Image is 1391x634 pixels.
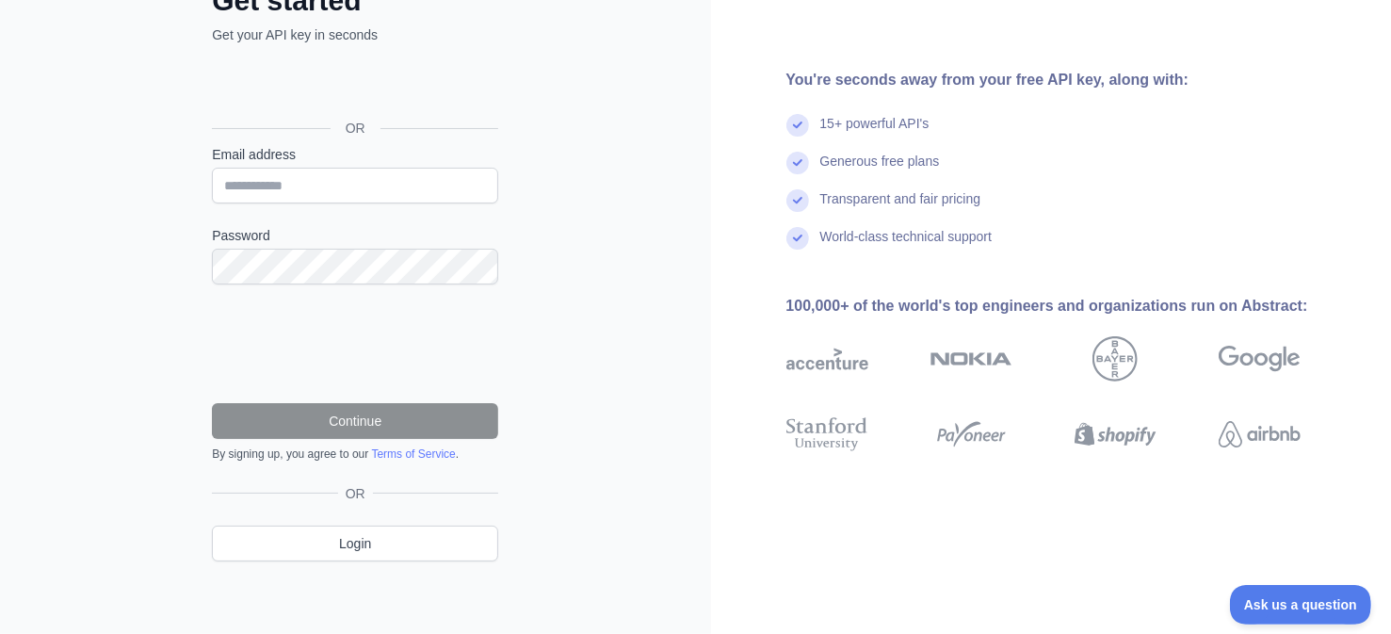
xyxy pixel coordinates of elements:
[786,114,809,137] img: check mark
[820,152,940,189] div: Generous free plans
[212,145,498,164] label: Email address
[820,114,930,152] div: 15+ powerful API's
[930,414,1012,455] img: payoneer
[786,69,1362,91] div: You're seconds away from your free API key, along with:
[212,447,498,462] div: By signing up, you agree to our .
[1219,336,1301,382] img: google
[1092,336,1138,382] img: bayer
[1219,414,1301,455] img: airbnb
[212,526,498,561] a: Login
[786,189,809,212] img: check mark
[212,25,498,44] p: Get your API key in seconds
[820,189,981,227] div: Transparent and fair pricing
[786,152,809,174] img: check mark
[331,119,380,138] span: OR
[212,226,498,245] label: Password
[786,414,868,455] img: stanford university
[820,227,993,265] div: World-class technical support
[212,403,498,439] button: Continue
[1075,414,1156,455] img: shopify
[1230,585,1372,625] iframe: Toggle Customer Support
[786,295,1362,317] div: 100,000+ of the world's top engineers and organizations run on Abstract:
[786,227,809,250] img: check mark
[202,65,504,106] iframe: زر تسجيل الدخول باستخدام حساب Google
[212,307,498,381] iframe: reCAPTCHA
[371,447,455,461] a: Terms of Service
[930,336,1012,382] img: nokia
[786,336,868,382] img: accenture
[338,484,373,503] span: OR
